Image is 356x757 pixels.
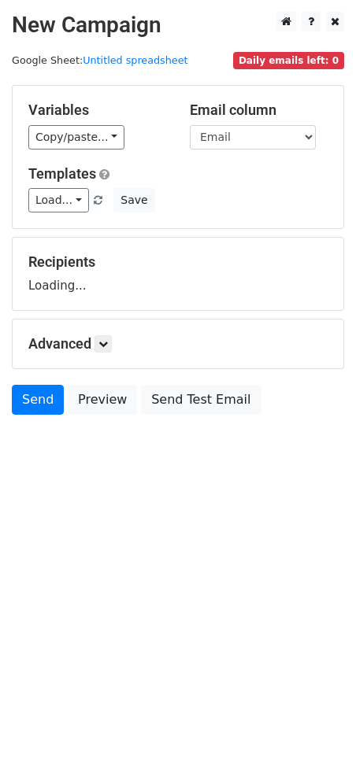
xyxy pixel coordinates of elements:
a: Load... [28,188,89,212]
h5: Email column [190,102,328,119]
a: Send Test Email [141,385,261,415]
small: Google Sheet: [12,54,188,66]
a: Templates [28,165,96,182]
a: Daily emails left: 0 [233,54,344,66]
h2: New Campaign [12,12,344,39]
button: Save [113,188,154,212]
span: Daily emails left: 0 [233,52,344,69]
h5: Variables [28,102,166,119]
a: Copy/paste... [28,125,124,150]
a: Untitled spreadsheet [83,54,187,66]
h5: Recipients [28,253,328,271]
a: Send [12,385,64,415]
h5: Advanced [28,335,328,353]
div: Loading... [28,253,328,294]
a: Preview [68,385,137,415]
